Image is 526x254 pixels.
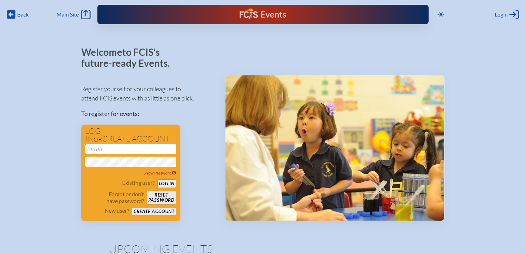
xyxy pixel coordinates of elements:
p: Register yourself or your colleagues to attend FCIS events with as little as one click. [81,84,214,103]
h1: Log in create account [85,127,176,143]
p: Existing user? [122,179,155,186]
span: or [94,136,102,143]
span: Login [495,11,508,18]
p: Forgot or don’t have password? [85,191,144,204]
p: New user? [105,207,129,214]
span: Show Password [144,170,177,176]
button: Log in [157,179,176,188]
img: Events [225,75,444,221]
a: Main Site [56,10,90,19]
span: Main Site [56,11,79,18]
input: Email [85,144,176,154]
button: Resetpassword [147,191,176,204]
div: FCIS Events — Future ready [191,8,335,21]
p: Welcome to FCIS’s future-ready Events. [81,47,178,68]
span: Back [17,11,29,18]
p: To register for events: [81,109,214,118]
button: Create account [132,207,176,216]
